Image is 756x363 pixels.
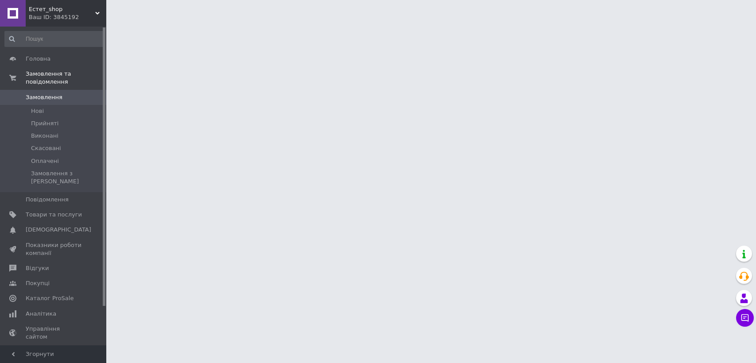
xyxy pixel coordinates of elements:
span: Товари та послуги [26,211,82,219]
span: Естет_shop [29,5,95,13]
div: Ваш ID: 3845192 [29,13,106,21]
span: Аналітика [26,310,56,318]
span: Управління сайтом [26,325,82,341]
span: Замовлення та повідомлення [26,70,106,86]
span: Нові [31,107,44,115]
span: Показники роботи компанії [26,241,82,257]
input: Пошук [4,31,104,47]
span: [DEMOGRAPHIC_DATA] [26,226,91,234]
span: Прийняті [31,120,58,127]
span: Головна [26,55,50,63]
button: Чат з покупцем [736,309,754,327]
span: Замовлення [26,93,62,101]
span: Каталог ProSale [26,294,74,302]
span: Відгуки [26,264,49,272]
span: Покупці [26,279,50,287]
span: Замовлення з [PERSON_NAME] [31,170,103,185]
span: Скасовані [31,144,61,152]
span: Оплачені [31,157,59,165]
span: Виконані [31,132,58,140]
span: Повідомлення [26,196,69,204]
